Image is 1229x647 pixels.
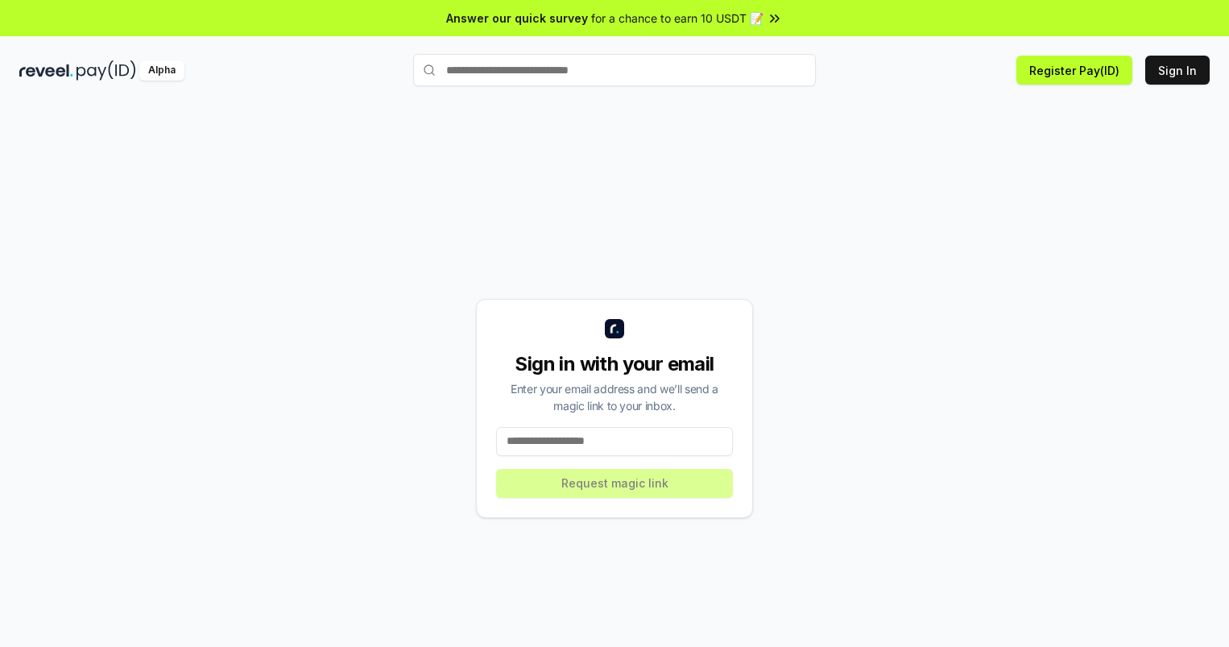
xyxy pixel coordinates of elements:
div: Enter your email address and we’ll send a magic link to your inbox. [496,380,733,414]
img: logo_small [605,319,624,338]
div: Alpha [139,60,184,81]
button: Sign In [1145,56,1210,85]
img: pay_id [77,60,136,81]
span: Answer our quick survey [446,10,588,27]
span: for a chance to earn 10 USDT 📝 [591,10,763,27]
button: Register Pay(ID) [1016,56,1132,85]
img: reveel_dark [19,60,73,81]
div: Sign in with your email [496,351,733,377]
